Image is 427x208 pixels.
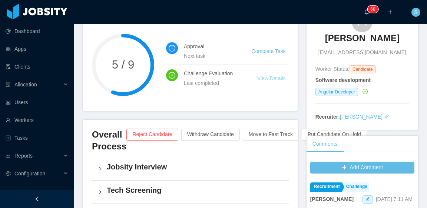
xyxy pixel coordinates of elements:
[6,24,68,39] a: icon: pie-chartDashboard
[169,72,175,79] i: icon: check-circle
[98,166,102,171] i: icon: right
[364,9,369,14] i: icon: bell
[6,42,68,56] a: icon: appstoreApps
[365,197,370,201] i: icon: edit
[107,185,283,195] h4: Tech Screening
[92,181,289,204] div: icon: rightTech Screening
[169,45,175,52] i: icon: clock-circle
[92,59,154,70] span: 5 / 9
[388,9,393,14] i: icon: plus
[184,69,239,77] h4: Challenge Evaluation
[6,171,11,176] i: icon: setting
[6,82,11,87] i: icon: solution
[107,162,283,172] h4: Jobsity Interview
[184,42,234,50] h4: Approval
[340,114,383,120] a: [PERSON_NAME]
[414,8,417,17] span: S
[92,157,289,180] div: icon: rightJobsity Interview
[184,79,239,87] div: Last completed
[315,77,371,83] strong: Software development
[302,129,367,141] button: Put Candidate On Hold
[98,190,102,194] i: icon: right
[14,171,45,176] span: Configuration
[376,196,413,202] span: [DATE] 7:11 AM
[14,82,37,88] span: Allocation
[184,52,234,60] div: Next task
[251,48,285,54] a: Complete Task
[315,66,350,72] span: Worker Status:
[315,114,340,120] strong: Recruiter:
[325,32,400,44] h3: [PERSON_NAME]
[310,196,354,202] strong: [PERSON_NAME]
[14,153,33,159] span: Reports
[126,129,178,141] button: Reject Candidate
[6,95,68,110] a: icon: robotUsers
[181,129,240,141] button: Withdraw Candidate
[6,113,68,128] a: icon: userWorkers
[307,136,344,152] div: Comments
[342,182,369,192] a: Challenge
[373,6,375,13] p: 8
[92,129,126,153] h3: Overall Process
[361,89,368,95] a: icon: check-circle
[310,162,414,174] button: icon: plusAdd Comment
[6,59,68,74] a: icon: auditClients
[384,114,389,119] i: icon: edit
[325,32,400,49] a: [PERSON_NAME]
[257,75,286,81] a: View Details
[318,49,406,56] span: [EMAIL_ADDRESS][DOMAIN_NAME]
[370,6,373,13] p: 6
[363,89,368,94] i: icon: check-circle
[6,153,11,158] i: icon: line-chart
[310,182,342,192] a: Recruitment
[6,131,68,145] a: icon: profileTasks
[243,129,299,141] button: Move to Fast Track
[315,88,358,96] span: Angular Developer
[367,6,378,13] sup: 68
[350,65,376,73] span: Candidate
